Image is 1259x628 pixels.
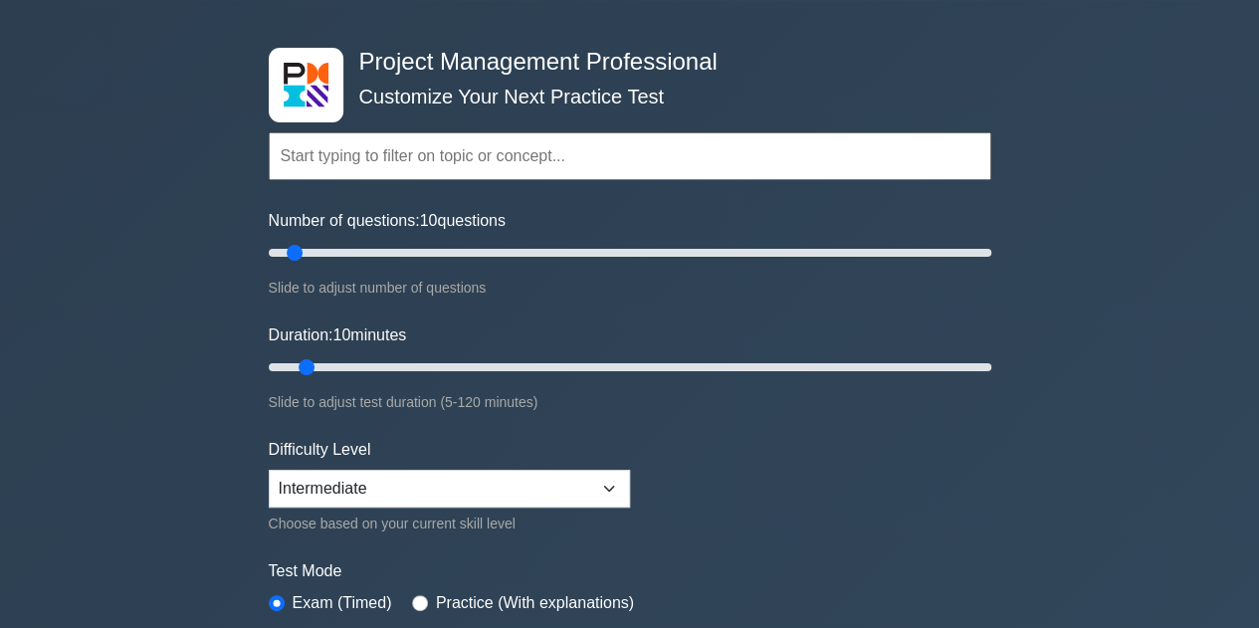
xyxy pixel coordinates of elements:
div: Choose based on your current skill level [269,512,630,535]
div: Slide to adjust test duration (5-120 minutes) [269,390,991,414]
label: Test Mode [269,559,991,583]
span: 10 [420,212,438,229]
label: Number of questions: questions [269,209,506,233]
label: Difficulty Level [269,438,371,462]
label: Practice (With explanations) [436,591,634,615]
span: 10 [332,326,350,343]
h4: Project Management Professional [351,48,894,77]
input: Start typing to filter on topic or concept... [269,132,991,180]
label: Exam (Timed) [293,591,392,615]
label: Duration: minutes [269,323,407,347]
div: Slide to adjust number of questions [269,276,991,300]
